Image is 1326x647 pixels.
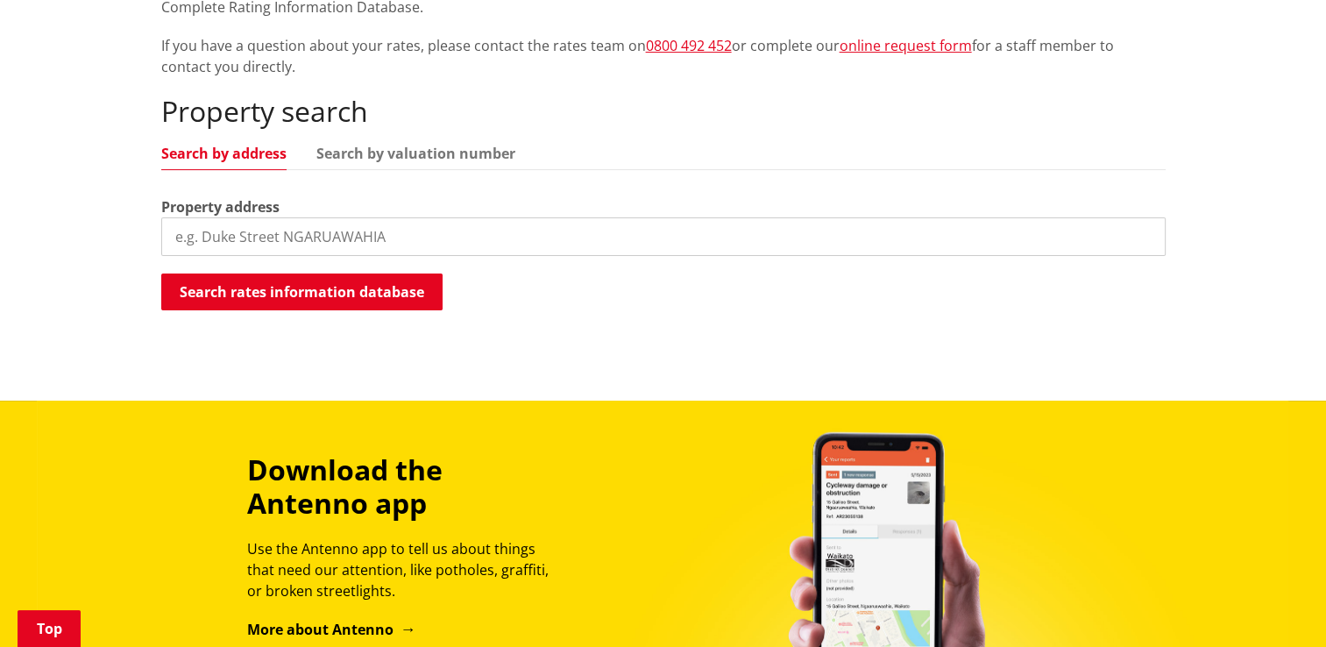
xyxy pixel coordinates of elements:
h2: Property search [161,95,1166,128]
h3: Download the Antenno app [247,453,564,521]
a: Top [18,610,81,647]
a: online request form [840,36,972,55]
p: Use the Antenno app to tell us about things that need our attention, like potholes, graffiti, or ... [247,538,564,601]
iframe: Messenger Launcher [1245,573,1308,636]
a: Search by address [161,146,287,160]
a: Search by valuation number [316,146,515,160]
label: Property address [161,196,280,217]
p: If you have a question about your rates, please contact the rates team on or complete our for a s... [161,35,1166,77]
button: Search rates information database [161,274,443,310]
input: e.g. Duke Street NGARUAWAHIA [161,217,1166,256]
a: More about Antenno [247,620,416,639]
a: 0800 492 452 [646,36,732,55]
